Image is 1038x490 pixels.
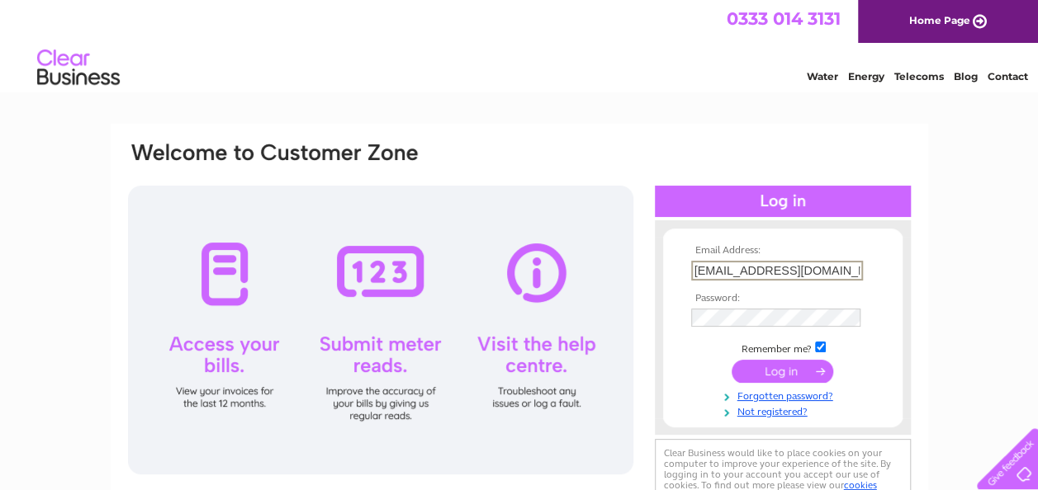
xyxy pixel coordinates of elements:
a: Telecoms [894,70,944,82]
a: Energy [848,70,884,82]
div: Clear Business is a trading name of Verastar Limited (registered in [GEOGRAPHIC_DATA] No. 3667643... [130,9,910,80]
td: Remember me? [687,339,879,356]
a: Contact [988,70,1028,82]
a: 0333 014 3131 [727,8,841,29]
th: Password: [687,293,879,304]
a: Not registered? [691,403,879,418]
input: Submit [732,360,833,383]
a: Blog [954,70,978,82]
a: Forgotten password? [691,387,879,403]
a: Water [807,70,838,82]
th: Email Address: [687,245,879,257]
img: logo.png [36,43,121,93]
